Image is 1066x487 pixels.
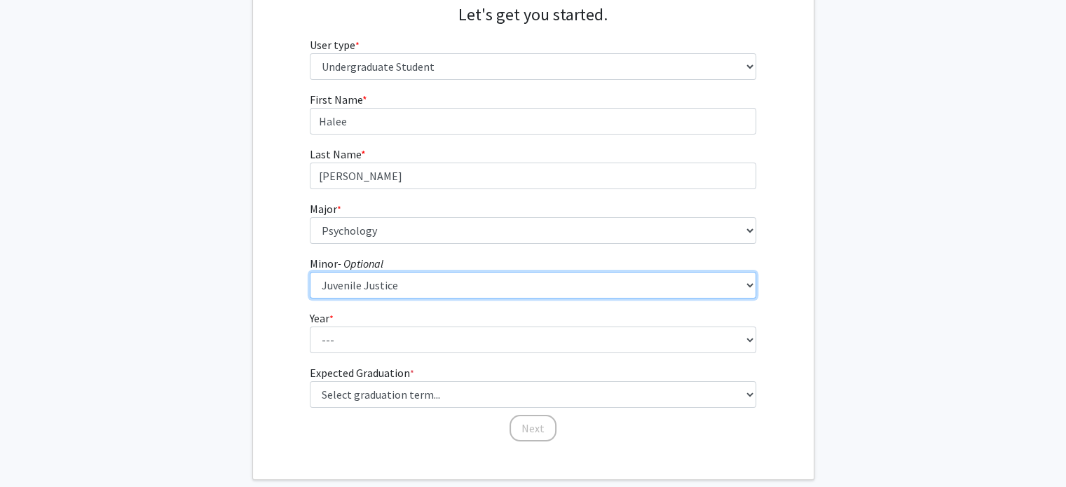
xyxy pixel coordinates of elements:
[310,36,360,53] label: User type
[11,424,60,476] iframe: Chat
[310,364,414,381] label: Expected Graduation
[310,255,383,272] label: Minor
[310,5,756,25] h4: Let's get you started.
[310,92,362,107] span: First Name
[338,256,383,270] i: - Optional
[310,200,341,217] label: Major
[310,310,334,327] label: Year
[510,415,556,441] button: Next
[310,147,361,161] span: Last Name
